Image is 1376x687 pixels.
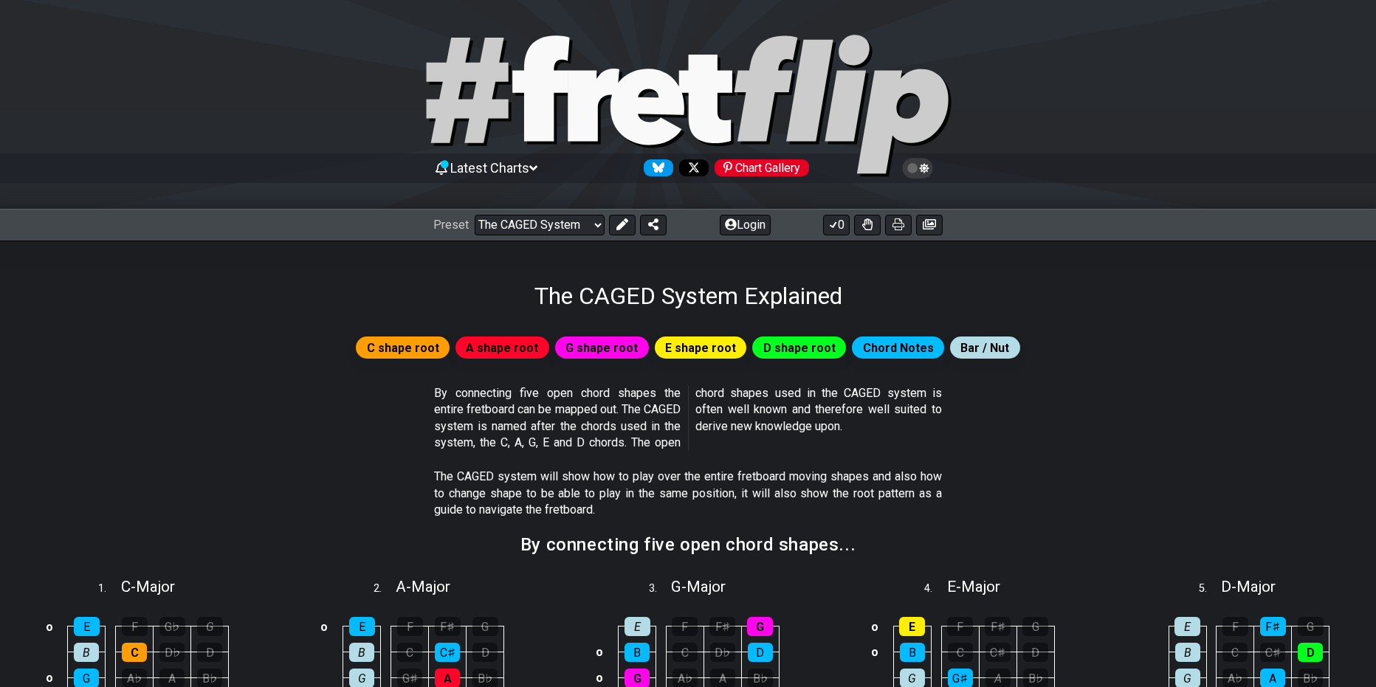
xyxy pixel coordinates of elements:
[1199,581,1221,597] span: 5 .
[720,215,771,235] button: Login
[924,581,946,597] span: 4 .
[450,160,529,176] span: Latest Charts
[159,643,185,662] div: D♭
[122,617,148,636] div: F
[747,617,773,636] div: G
[947,578,1000,595] span: E - Major
[434,385,942,452] p: By connecting five open chord shapes the entire fretboard can be mapped out. The CAGED system is ...
[520,536,856,553] h2: By connecting five open chord shapes...
[709,159,809,176] a: #fretflip at Pinterest
[435,617,461,636] div: F♯
[434,469,942,518] p: The CAGED system will show how to play over the entire fretboard moving shapes and also how to ch...
[1298,617,1324,636] div: G
[673,159,709,176] a: Follow #fretflip at X
[948,643,973,662] div: C
[367,337,439,359] span: C shape root
[900,643,925,662] div: B
[748,643,773,662] div: D
[710,643,735,662] div: D♭
[866,639,884,665] td: o
[854,215,881,235] button: Toggle Dexterity for all fretkits
[1222,643,1248,662] div: C
[625,617,650,636] div: E
[397,617,423,636] div: F
[1022,617,1048,636] div: G
[671,578,726,595] span: G - Major
[374,581,396,597] span: 2 .
[649,581,671,597] span: 3 .
[472,617,498,636] div: G
[609,215,636,235] button: Edit Preset
[638,159,673,176] a: Follow #fretflip at Bluesky
[672,643,698,662] div: C
[121,578,175,595] span: C - Major
[159,617,185,636] div: G♭
[947,617,973,636] div: F
[98,581,120,597] span: 1 .
[396,578,450,595] span: A - Major
[41,614,58,640] td: o
[1298,643,1323,662] div: D
[960,337,1009,359] span: Bar / Nut
[823,215,850,235] button: 0
[397,643,422,662] div: C
[1260,643,1285,662] div: C♯
[472,643,498,662] div: D
[899,617,925,636] div: E
[433,218,469,232] span: Preset
[74,643,99,662] div: B
[863,337,934,359] span: Chord Notes
[1174,617,1200,636] div: E
[866,614,884,640] td: o
[197,617,223,636] div: G
[591,639,608,665] td: o
[435,643,460,662] div: C♯
[916,215,943,235] button: Create image
[909,162,926,175] span: Toggle light / dark theme
[1175,643,1200,662] div: B
[315,614,333,640] td: o
[475,215,605,235] select: Preset
[122,643,147,662] div: C
[534,282,842,310] h1: The CAGED System Explained
[672,617,698,636] div: F
[565,337,638,359] span: G shape root
[640,215,667,235] button: Share Preset
[665,337,736,359] span: E shape root
[715,159,809,176] div: Chart Gallery
[885,215,912,235] button: Print
[1222,617,1248,636] div: F
[1260,617,1286,636] div: F♯
[985,617,1011,636] div: F♯
[625,643,650,662] div: B
[74,617,100,636] div: E
[466,337,538,359] span: A shape root
[197,643,222,662] div: D
[349,643,374,662] div: B
[985,643,1011,662] div: C♯
[1023,643,1048,662] div: D
[709,617,735,636] div: F♯
[349,617,375,636] div: E
[1221,578,1276,595] span: D - Major
[763,337,836,359] span: D shape root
